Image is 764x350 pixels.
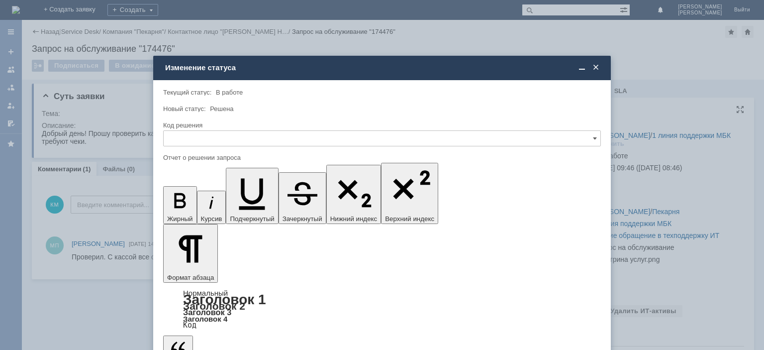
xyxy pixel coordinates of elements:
[183,292,266,307] a: Заголовок 1
[326,165,382,224] button: Нижний индекс
[226,168,278,224] button: Подчеркнутый
[230,215,274,223] span: Подчеркнутый
[279,172,326,224] button: Зачеркнутый
[165,63,601,72] div: Изменение статуса
[385,215,434,223] span: Верхний индекс
[167,215,193,223] span: Жирный
[183,315,227,323] a: Заголовок 4
[163,154,599,161] div: Отчет о решении запроса
[183,300,245,312] a: Заголовок 2
[577,63,587,72] span: Свернуть (Ctrl + M)
[183,289,228,297] a: Нормальный
[591,63,601,72] span: Закрыть
[163,122,599,128] div: Код решения
[163,224,218,283] button: Формат абзаца
[183,321,196,330] a: Код
[163,290,601,329] div: Формат абзаца
[201,215,222,223] span: Курсив
[167,274,214,281] span: Формат абзаца
[216,89,243,96] span: В работе
[163,105,206,113] label: Новый статус:
[283,215,322,223] span: Зачеркнутый
[163,186,197,224] button: Жирный
[210,105,233,113] span: Решена
[197,191,226,224] button: Курсив
[381,163,438,224] button: Верхний индекс
[183,308,231,317] a: Заголовок 3
[163,89,211,96] label: Текущий статус:
[330,215,378,223] span: Нижний индекс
